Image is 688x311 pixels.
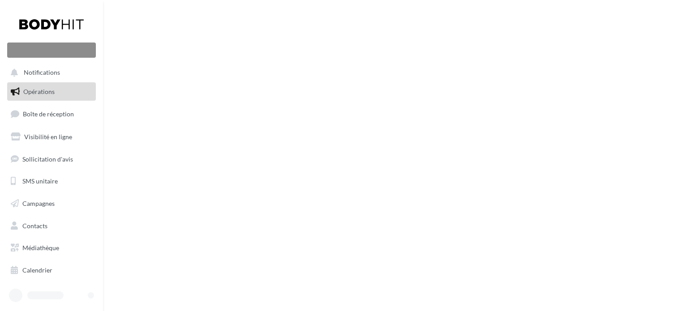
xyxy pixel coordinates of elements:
[22,222,47,230] span: Contacts
[22,266,52,274] span: Calendrier
[5,82,98,101] a: Opérations
[5,172,98,191] a: SMS unitaire
[22,177,58,185] span: SMS unitaire
[5,261,98,280] a: Calendrier
[5,150,98,169] a: Sollicitation d'avis
[5,239,98,257] a: Médiathèque
[23,88,55,95] span: Opérations
[5,217,98,235] a: Contacts
[5,194,98,213] a: Campagnes
[23,110,74,118] span: Boîte de réception
[22,200,55,207] span: Campagnes
[7,43,96,58] div: Nouvelle campagne
[22,244,59,251] span: Médiathèque
[24,133,72,141] span: Visibilité en ligne
[24,69,60,77] span: Notifications
[5,104,98,124] a: Boîte de réception
[5,128,98,146] a: Visibilité en ligne
[22,155,73,162] span: Sollicitation d'avis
